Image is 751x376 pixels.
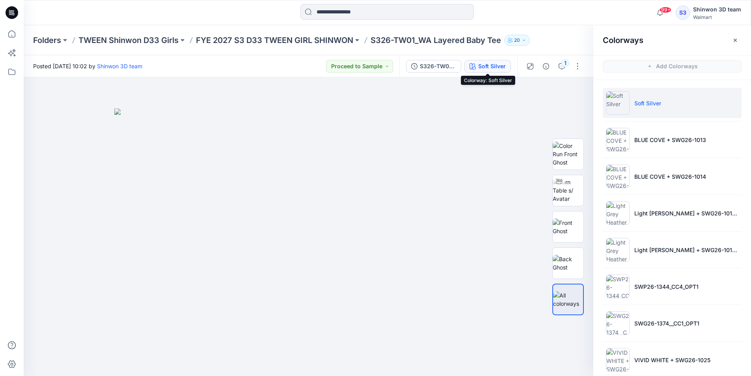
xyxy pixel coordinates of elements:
div: Soft Silver [478,62,506,71]
div: S3 [676,6,690,20]
img: Soft Silver [606,91,630,115]
p: SWG26-1374__CC1_OPT1 [634,319,699,327]
img: All colorways [553,291,583,308]
button: Details [540,60,552,73]
img: Turn Table s/ Avatar [553,178,583,203]
h2: Colorways [603,36,643,45]
img: Front Ghost [553,219,583,235]
img: SWP26-1344_CC4_OPT1 [606,275,630,298]
div: Walmart [693,14,741,20]
p: Light [PERSON_NAME] + SWG26-1015_OPT2 [634,246,738,254]
img: Light Grey Heather + SWG26-1015_OPT2 [606,238,630,262]
img: BLUE COVE + SWG26-1014 [606,165,630,188]
a: Folders [33,35,61,46]
a: Shinwon 3D team [97,63,142,69]
button: 1 [555,60,568,73]
span: 99+ [660,7,671,13]
button: S326-TW01_WA Layered Baby Tee [406,60,461,73]
img: Light Grey Heather + SWG26-1015_OPT1 [606,201,630,225]
img: VIVID WHITE + SWG26-1025 [606,348,630,372]
p: Soft Silver [634,99,661,107]
p: SWP26-1344_CC4_OPT1 [634,282,699,291]
p: BLUE COVE + SWG26-1014 [634,172,706,181]
p: 20 [514,36,520,45]
img: BLUE COVE + SWG26-1013 [606,128,630,152]
a: TWEEN Shinwon D33 Girls [78,35,179,46]
p: S326-TW01_WA Layered Baby Tee [371,35,501,46]
img: Back Ghost [553,255,583,271]
button: Soft Silver [464,60,511,73]
div: Shinwon 3D team [693,5,741,14]
p: BLUE COVE + SWG26-1013 [634,136,706,144]
span: Posted [DATE] 10:02 by [33,62,142,70]
div: 1 [561,59,569,67]
a: FYE 2027 S3 D33 TWEEN GIRL SHINWON [196,35,353,46]
p: VIVID WHITE + SWG26-1025 [634,356,710,364]
button: 20 [504,35,530,46]
img: SWG26-1374__CC1_OPT1 [606,311,630,335]
p: Light [PERSON_NAME] + SWG26-1015_OPT1 [634,209,738,217]
div: S326-TW01_WA Layered Baby Tee [420,62,456,71]
img: Color Run Front Ghost [553,142,583,166]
